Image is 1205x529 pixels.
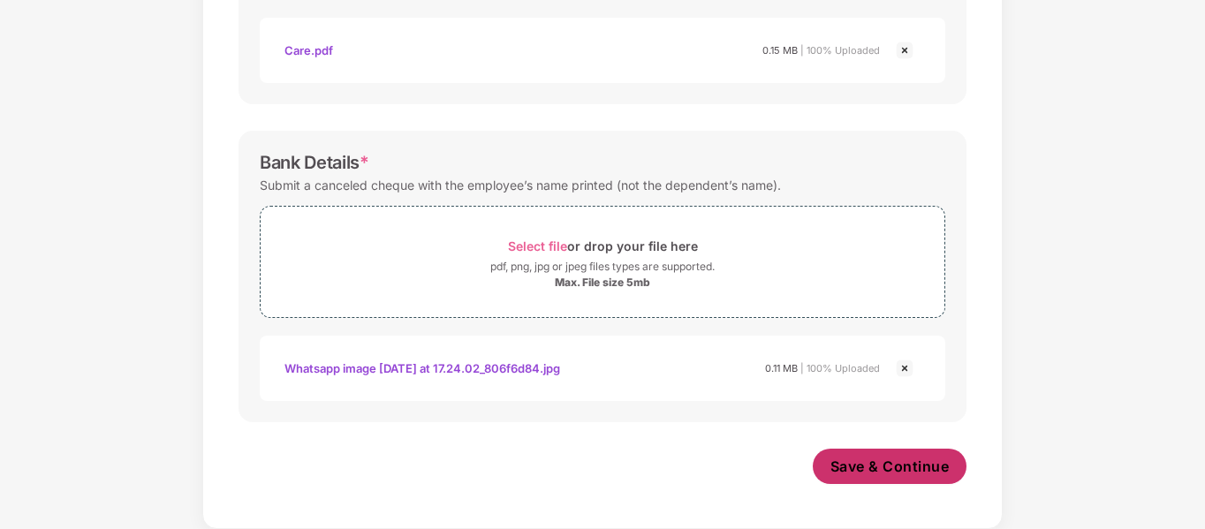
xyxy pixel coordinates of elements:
span: 0.15 MB [762,44,798,57]
div: Care.pdf [284,35,333,65]
img: svg+xml;base64,PHN2ZyBpZD0iQ3Jvc3MtMjR4MjQiIHhtbG5zPSJodHRwOi8vd3d3LnczLm9yZy8yMDAwL3N2ZyIgd2lkdG... [894,358,915,379]
span: Select fileor drop your file herepdf, png, jpg or jpeg files types are supported.Max. File size 5mb [261,220,944,304]
span: Select file [508,238,567,253]
span: 0.11 MB [765,362,798,374]
button: Save & Continue [813,449,967,484]
div: pdf, png, jpg or jpeg files types are supported. [490,258,715,276]
div: Submit a canceled cheque with the employee’s name printed (not the dependent’s name). [260,173,781,197]
span: | 100% Uploaded [800,44,880,57]
span: | 100% Uploaded [800,362,880,374]
div: or drop your file here [508,234,698,258]
div: Bank Details [260,152,369,173]
img: svg+xml;base64,PHN2ZyBpZD0iQ3Jvc3MtMjR4MjQiIHhtbG5zPSJodHRwOi8vd3d3LnczLm9yZy8yMDAwL3N2ZyIgd2lkdG... [894,40,915,61]
span: Save & Continue [830,457,950,476]
div: Whatsapp image [DATE] at 17.24.02_806f6d84.jpg [284,353,560,383]
div: Max. File size 5mb [555,276,650,290]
